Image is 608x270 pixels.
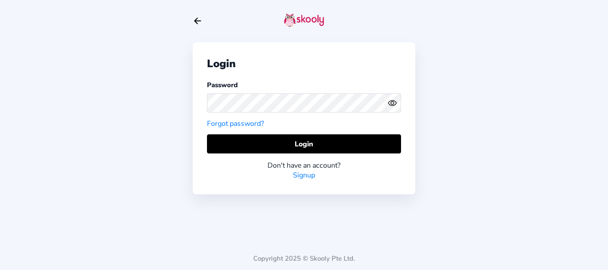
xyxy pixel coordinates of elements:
img: skooly-logo.png [284,13,324,27]
button: arrow back outline [193,16,203,26]
div: Login [207,56,401,71]
ion-icon: eye outline [388,98,397,108]
div: Don't have an account? [207,161,401,170]
button: eye outlineeye off outline [388,98,401,108]
label: Password [207,81,238,89]
a: Signup [293,170,315,180]
button: Login [207,134,401,153]
a: Forgot password? [207,119,264,129]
